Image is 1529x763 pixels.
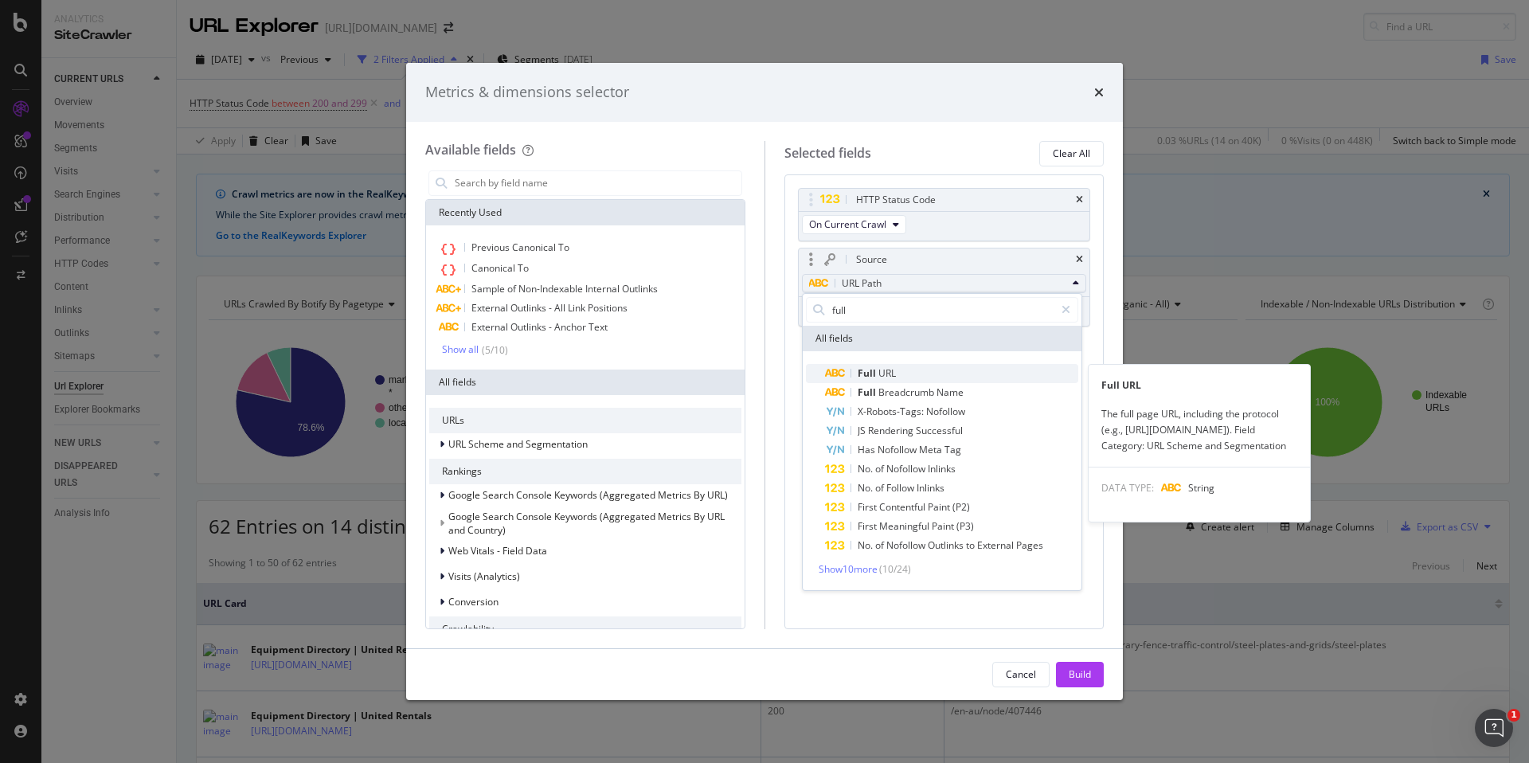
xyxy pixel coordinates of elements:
div: Crawlability [429,616,741,642]
span: Meta [919,443,944,456]
div: Build [1069,667,1091,681]
span: of [875,538,886,552]
span: Google Search Console Keywords (Aggregated Metrics By URL and Country) [448,510,725,537]
div: HTTP Status Code [856,192,936,208]
div: times [1094,82,1104,103]
span: Conversion [448,595,499,608]
span: Inlinks [917,481,944,495]
span: Full [858,366,878,380]
span: On Current Crawl [809,217,886,231]
span: Has [858,443,878,456]
span: Nofollow [926,405,965,418]
span: No. [858,538,875,552]
span: Inlinks [928,462,956,475]
div: SourcetimesURL PathAll fieldsShow10more(10/24)On Current Crawl [798,248,1091,327]
span: Breadcrumb [878,385,937,399]
span: Pages [1016,538,1043,552]
div: Clear All [1053,147,1090,160]
span: X-Robots-Tags: [858,405,926,418]
div: The full page URL, including the protocol (e.g., [URL][DOMAIN_NAME]). Field Category: URL Scheme ... [1089,406,1310,454]
span: Name [937,385,964,399]
button: Cancel [992,662,1050,687]
span: DATA TYPE: [1101,481,1154,495]
span: Contentful [879,500,928,514]
span: No. [858,462,875,475]
span: Follow [886,481,917,495]
div: Rankings [429,459,741,484]
span: Nofollow [878,443,919,456]
button: Build [1056,662,1104,687]
div: Available fields [425,141,516,158]
span: Rendering [868,424,916,437]
span: Sample of Non-Indexable Internal Outlinks [471,282,658,295]
span: External Outlinks - Anchor Text [471,320,608,334]
span: URL Scheme and Segmentation [448,437,588,451]
span: Tag [944,443,961,456]
span: (P2) [952,500,970,514]
div: This group is disabled [429,510,741,537]
input: Search by field name [453,171,741,195]
span: Show 10 more [819,562,878,576]
span: Canonical To [471,261,529,275]
div: Selected fields [784,144,871,162]
span: URL [878,366,896,380]
div: ( 5 / 10 ) [479,343,508,357]
div: times [1076,255,1083,264]
span: of [875,462,886,475]
span: of [875,481,886,495]
span: Full [858,385,878,399]
span: Nofollow [886,538,928,552]
span: Visits (Analytics) [448,569,520,583]
button: URL Path [802,274,1087,293]
div: Show all [442,344,479,355]
div: All fields [426,370,745,395]
span: Previous Canonical To [471,241,569,254]
span: ( 10 / 24 ) [879,562,911,576]
span: (P3) [956,519,974,533]
span: Outlinks [928,538,966,552]
span: Successful [916,424,963,437]
div: URLs [429,408,741,433]
div: Recently Used [426,200,745,225]
span: Paint [932,519,956,533]
span: Web Vitals - Field Data [448,544,547,558]
div: Full URL [1089,378,1310,393]
span: No. [858,481,875,495]
div: HTTP Status CodetimesOn Current Crawl [798,188,1091,241]
div: All fields [803,326,1081,351]
iframe: Intercom live chat [1475,709,1513,747]
div: Metrics & dimensions selector [425,82,629,103]
span: URL Path [842,276,882,290]
span: First [858,500,879,514]
div: Source [856,252,887,268]
span: Google Search Console Keywords (Aggregated Metrics By URL) [448,488,728,502]
div: modal [406,63,1123,700]
span: External Outlinks - All Link Positions [471,301,628,315]
span: to [966,538,977,552]
button: On Current Crawl [802,215,906,234]
span: Meaningful [879,519,932,533]
span: First [858,519,879,533]
input: Search by field name [831,298,1054,322]
button: Clear All [1039,141,1104,166]
span: Nofollow [886,462,928,475]
span: External [977,538,1016,552]
div: times [1076,195,1083,205]
span: 1 [1507,709,1520,722]
div: Cancel [1006,667,1036,681]
span: Paint [928,500,952,514]
span: JS [858,424,868,437]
